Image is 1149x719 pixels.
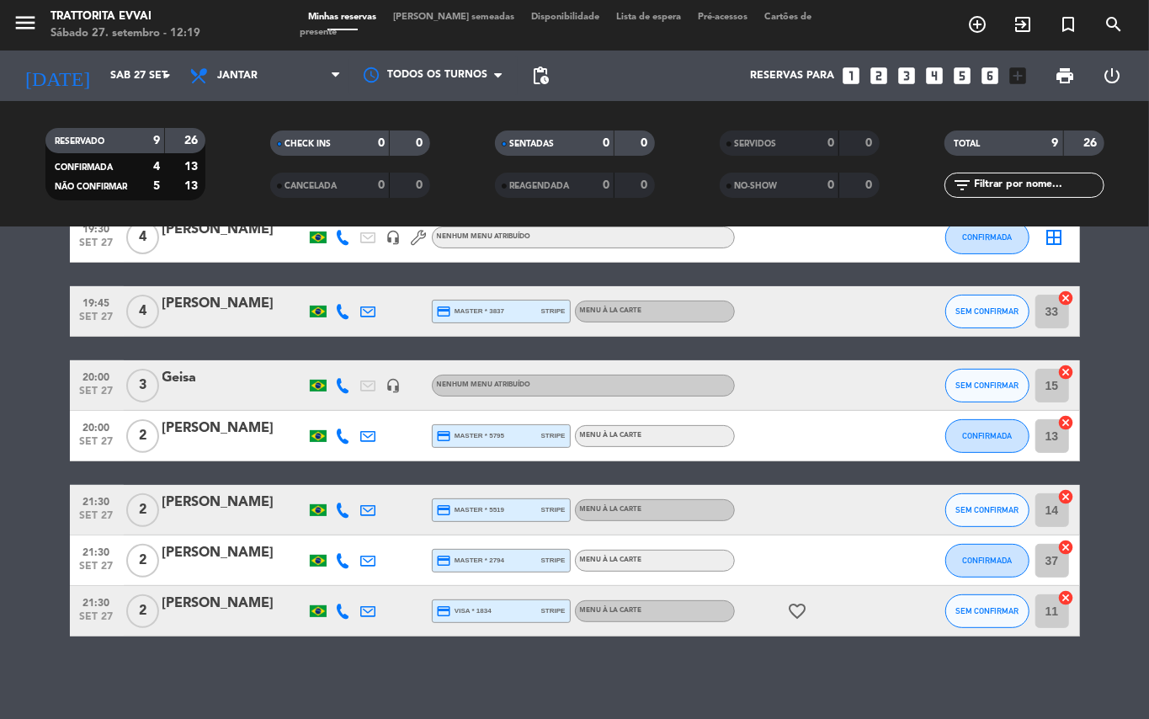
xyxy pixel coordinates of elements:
[980,65,1002,87] i: looks_6
[962,431,1012,440] span: CONFIRMADA
[157,66,177,86] i: arrow_drop_down
[1008,65,1029,87] i: add_box
[945,493,1029,527] button: SEM CONFIRMAR
[962,556,1012,565] span: CONFIRMADA
[945,544,1029,578] button: CONFIRMADA
[386,230,402,245] i: headset_mic
[1055,66,1075,86] span: print
[1104,14,1124,35] i: search
[952,65,974,87] i: looks_5
[437,381,531,388] span: Nenhum menu atribuído
[1083,137,1100,149] strong: 26
[945,369,1029,402] button: SEM CONFIRMAR
[955,306,1019,316] span: SEM CONFIRMAR
[76,436,118,455] span: set 27
[437,604,492,619] span: visa * 1834
[945,419,1029,453] button: CONFIRMADA
[76,237,118,257] span: set 27
[865,179,875,191] strong: 0
[285,140,332,148] span: CHECK INS
[162,593,306,615] div: [PERSON_NAME]
[580,307,642,314] span: MENU À LA CARTE
[827,179,834,191] strong: 0
[1058,414,1075,431] i: cancel
[416,137,426,149] strong: 0
[378,179,385,191] strong: 0
[869,65,891,87] i: looks_two
[437,503,452,518] i: credit_card
[1058,14,1078,35] i: turned_in_not
[437,604,452,619] i: credit_card
[437,304,505,319] span: master * 3837
[541,504,566,515] span: stripe
[751,70,835,82] span: Reservas para
[437,429,505,444] span: master * 5795
[126,369,159,402] span: 3
[827,137,834,149] strong: 0
[153,180,160,192] strong: 5
[945,295,1029,328] button: SEM CONFIRMAR
[13,57,102,94] i: [DATE]
[126,544,159,578] span: 2
[955,505,1019,514] span: SEM CONFIRMAR
[735,140,777,148] span: SERVIDOS
[788,601,808,621] i: favorite_border
[76,292,118,312] span: 19:45
[153,135,160,146] strong: 9
[580,506,642,513] span: MENU À LA CARTE
[13,10,38,41] button: menu
[1058,290,1075,306] i: cancel
[896,65,918,87] i: looks_3
[689,13,756,22] span: Pré-acessos
[865,137,875,149] strong: 0
[162,293,306,315] div: [PERSON_NAME]
[437,553,452,568] i: credit_card
[184,180,201,192] strong: 13
[437,503,505,518] span: master * 5519
[126,493,159,527] span: 2
[955,140,981,148] span: TOTAL
[386,378,402,393] i: headset_mic
[126,419,159,453] span: 2
[56,183,128,191] span: NÃO CONFIRMAR
[1045,227,1065,248] i: border_all
[841,65,863,87] i: looks_one
[217,70,258,82] span: Jantar
[162,219,306,241] div: [PERSON_NAME]
[580,607,642,614] span: MENU À LA CARTE
[735,182,778,190] span: NO-SHOW
[162,367,306,389] div: Geisa
[76,541,118,561] span: 21:30
[76,218,118,237] span: 19:30
[945,221,1029,254] button: CONFIRMADA
[967,14,987,35] i: add_circle_outline
[541,605,566,616] span: stripe
[378,137,385,149] strong: 0
[126,594,159,628] span: 2
[608,13,689,22] span: Lista de espera
[285,182,338,190] span: CANCELADA
[955,606,1019,615] span: SEM CONFIRMAR
[541,555,566,566] span: stripe
[76,592,118,611] span: 21:30
[924,65,946,87] i: looks_4
[76,561,118,580] span: set 27
[76,491,118,510] span: 21:30
[76,386,118,405] span: set 27
[51,8,200,25] div: Trattorita Evvai
[437,429,452,444] i: credit_card
[184,135,201,146] strong: 26
[76,417,118,436] span: 20:00
[300,13,385,22] span: Minhas reservas
[76,510,118,530] span: set 27
[962,232,1012,242] span: CONFIRMADA
[523,13,608,22] span: Disponibilidade
[641,179,651,191] strong: 0
[1013,14,1033,35] i: exit_to_app
[1088,51,1136,101] div: LOG OUT
[603,179,609,191] strong: 0
[603,137,609,149] strong: 0
[955,381,1019,390] span: SEM CONFIRMAR
[51,25,200,42] div: Sábado 27. setembro - 12:19
[1058,589,1075,606] i: cancel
